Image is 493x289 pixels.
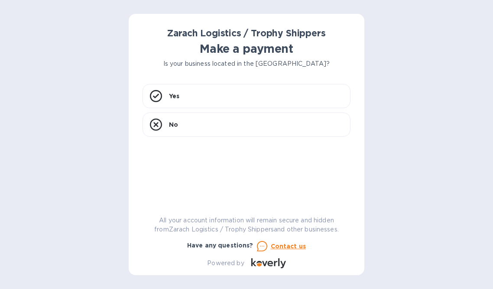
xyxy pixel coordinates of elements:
[143,42,350,56] h1: Make a payment
[187,242,253,249] b: Have any questions?
[143,216,350,234] p: All your account information will remain secure and hidden from Zarach Logistics / Trophy Shipper...
[207,259,244,268] p: Powered by
[143,59,350,68] p: Is your business located in the [GEOGRAPHIC_DATA]?
[167,28,325,39] b: Zarach Logistics / Trophy Shippers
[271,243,306,250] u: Contact us
[169,92,179,100] p: Yes
[169,120,178,129] p: No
